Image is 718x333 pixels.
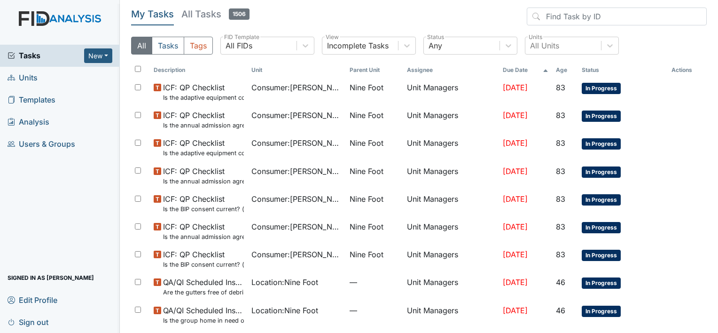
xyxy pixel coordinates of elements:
[163,260,244,269] small: Is the BIP consent current? (document the date, BIP number in the comment section)
[152,37,184,55] button: Tasks
[251,305,318,316] span: Location : Nine Foot
[556,166,565,176] span: 83
[163,205,244,214] small: Is the BIP consent current? (document the date, BIP number in the comment section)
[530,40,559,51] div: All Units
[350,166,383,177] span: Nine Foot
[251,82,342,93] span: Consumer : [PERSON_NAME]
[248,62,345,78] th: Toggle SortBy
[346,62,403,78] th: Toggle SortBy
[163,249,244,269] span: ICF: QP Checklist Is the BIP consent current? (document the date, BIP number in the comment section)
[8,93,55,107] span: Templates
[229,8,250,20] span: 1506
[403,62,499,78] th: Assignee
[350,249,383,260] span: Nine Foot
[503,306,528,315] span: [DATE]
[582,277,621,289] span: In Progress
[84,48,112,63] button: New
[327,40,389,51] div: Incomplete Tasks
[503,111,528,120] span: [DATE]
[163,288,244,297] small: Are the gutters free of debris?
[163,177,244,186] small: Is the annual admission agreement current? (document the date in the comment section)
[350,82,383,93] span: Nine Foot
[8,71,38,85] span: Units
[8,115,49,129] span: Analysis
[131,37,213,55] div: Type filter
[556,83,565,92] span: 83
[131,37,152,55] button: All
[135,66,141,72] input: Toggle All Rows Selected
[582,194,621,206] span: In Progress
[163,221,244,241] span: ICF: QP Checklist Is the annual admission agreement current? (document the date in the comment se...
[8,50,84,61] a: Tasks
[499,62,552,78] th: Toggle SortBy
[350,221,383,232] span: Nine Foot
[556,306,565,315] span: 46
[350,277,399,288] span: —
[163,166,244,186] span: ICF: QP Checklist Is the annual admission agreement current? (document the date in the comment se...
[350,110,383,121] span: Nine Foot
[163,305,244,325] span: QA/QI Scheduled Inspection Is the group home in need of any outside repairs (paint, gutters, pres...
[163,137,244,158] span: ICF: QP Checklist Is the adaptive equipment consent current? (document the date in the comment se...
[403,106,499,134] td: Unit Managers
[552,62,578,78] th: Toggle SortBy
[582,166,621,178] span: In Progress
[8,315,48,329] span: Sign out
[181,8,250,21] h5: All Tasks
[582,83,621,94] span: In Progress
[251,221,342,232] span: Consumer : [PERSON_NAME]
[582,222,621,233] span: In Progress
[429,40,442,51] div: Any
[403,78,499,106] td: Unit Managers
[251,277,318,288] span: Location : Nine Foot
[403,301,499,329] td: Unit Managers
[556,250,565,259] span: 83
[163,93,244,102] small: Is the adaptive equipment consent current? (document the date in the comment section)
[556,111,565,120] span: 83
[403,217,499,245] td: Unit Managers
[668,62,707,78] th: Actions
[226,40,252,51] div: All FIDs
[403,245,499,273] td: Unit Managers
[582,250,621,261] span: In Progress
[403,190,499,217] td: Unit Managers
[556,277,565,287] span: 46
[163,193,244,214] span: ICF: QP Checklist Is the BIP consent current? (document the date, BIP number in the comment section)
[184,37,213,55] button: Tags
[582,138,621,150] span: In Progress
[350,137,383,149] span: Nine Foot
[251,137,342,149] span: Consumer : [PERSON_NAME]
[582,111,621,122] span: In Progress
[503,83,528,92] span: [DATE]
[251,249,342,260] span: Consumer : [PERSON_NAME]
[527,8,707,25] input: Find Task by ID
[503,250,528,259] span: [DATE]
[503,277,528,287] span: [DATE]
[350,193,383,205] span: Nine Foot
[503,222,528,231] span: [DATE]
[582,306,621,317] span: In Progress
[556,138,565,148] span: 83
[163,149,244,158] small: Is the adaptive equipment consent current? (document the date in the comment section)
[503,194,528,204] span: [DATE]
[131,8,174,21] h5: My Tasks
[556,222,565,231] span: 83
[556,194,565,204] span: 83
[578,62,667,78] th: Toggle SortBy
[503,138,528,148] span: [DATE]
[163,316,244,325] small: Is the group home in need of any outside repairs (paint, gutters, pressure wash, etc.)?
[8,293,57,307] span: Edit Profile
[403,134,499,161] td: Unit Managers
[251,166,342,177] span: Consumer : [PERSON_NAME]
[503,166,528,176] span: [DATE]
[163,82,244,102] span: ICF: QP Checklist Is the adaptive equipment consent current? (document the date in the comment se...
[163,121,244,130] small: Is the annual admission agreement current? (document the date in the comment section)
[150,62,248,78] th: Toggle SortBy
[350,305,399,316] span: —
[403,273,499,301] td: Unit Managers
[251,110,342,121] span: Consumer : [PERSON_NAME]
[163,110,244,130] span: ICF: QP Checklist Is the annual admission agreement current? (document the date in the comment se...
[251,193,342,205] span: Consumer : [PERSON_NAME]
[163,232,244,241] small: Is the annual admission agreement current? (document the date in the comment section)
[8,270,94,285] span: Signed in as [PERSON_NAME]
[403,162,499,190] td: Unit Managers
